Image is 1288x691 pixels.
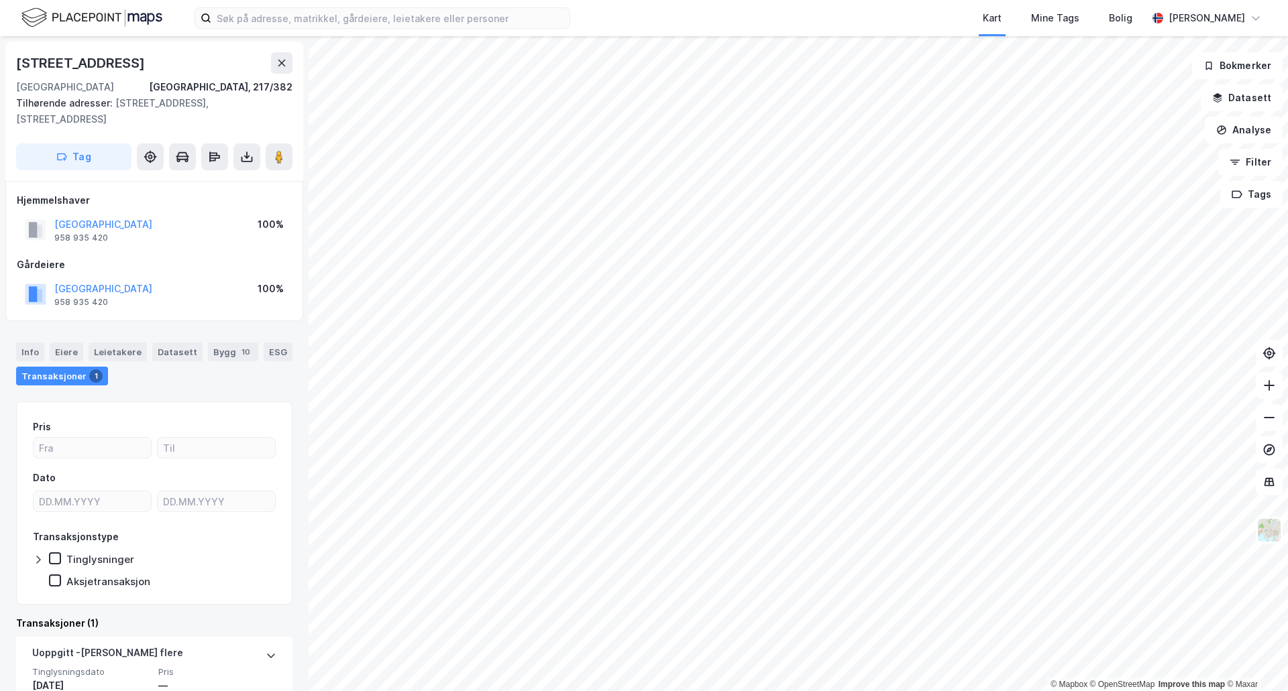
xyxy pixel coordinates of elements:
button: Bokmerker [1192,52,1283,79]
input: DD.MM.YYYY [34,491,151,511]
iframe: Chat Widget [1221,627,1288,691]
div: Bygg [208,342,258,361]
div: Kontrollprogram for chat [1221,627,1288,691]
div: [STREET_ADDRESS], [STREET_ADDRESS] [16,95,282,127]
div: Dato [33,470,56,486]
img: Z [1256,517,1282,543]
div: 1 [89,369,103,383]
div: Eiere [50,342,83,361]
div: 100% [258,216,284,233]
div: Tinglysninger [66,553,134,566]
div: Transaksjonstype [33,529,119,545]
button: Tags [1220,181,1283,208]
span: Tilhørende adresser: [16,97,115,109]
span: Tinglysningsdato [32,666,150,678]
div: Hjemmelshaver [17,192,292,208]
div: Aksjetransaksjon [66,575,150,588]
div: [PERSON_NAME] [1169,10,1245,26]
span: Pris [158,666,276,678]
button: Analyse [1205,117,1283,143]
a: Mapbox [1051,680,1087,689]
div: 958 935 420 [54,297,108,308]
button: Tag [16,143,131,170]
div: Transaksjoner [16,367,108,385]
div: Leietakere [89,342,147,361]
a: Improve this map [1159,680,1225,689]
a: OpenStreetMap [1090,680,1155,689]
input: Til [158,438,275,458]
div: 10 [239,345,253,359]
div: [STREET_ADDRESS] [16,52,148,74]
button: Datasett [1201,84,1283,111]
div: Transaksjoner (1) [16,615,292,631]
div: Datasett [152,342,203,361]
div: Gårdeiere [17,257,292,273]
div: Info [16,342,44,361]
div: Uoppgitt - [PERSON_NAME] flere [32,645,183,666]
div: [GEOGRAPHIC_DATA] [16,79,114,95]
div: Mine Tags [1031,10,1079,26]
div: 100% [258,281,284,297]
div: ESG [264,342,292,361]
div: Kart [983,10,1002,26]
input: Fra [34,438,151,458]
div: 958 935 420 [54,233,108,243]
button: Filter [1218,149,1283,176]
input: DD.MM.YYYY [158,491,275,511]
input: Søk på adresse, matrikkel, gårdeiere, leietakere eller personer [211,8,570,28]
div: Bolig [1109,10,1132,26]
div: Pris [33,419,51,435]
div: [GEOGRAPHIC_DATA], 217/382 [149,79,292,95]
img: logo.f888ab2527a4732fd821a326f86c7f29.svg [21,6,162,29]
